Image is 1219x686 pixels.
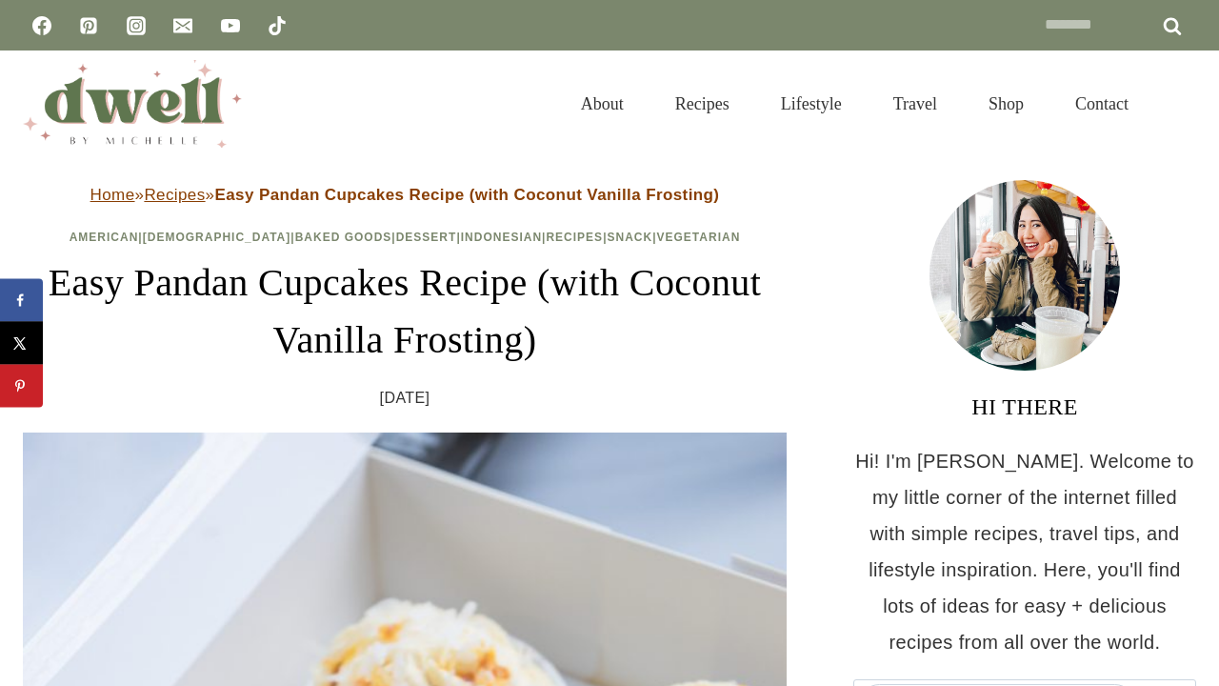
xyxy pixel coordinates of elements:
a: Email [164,7,202,45]
a: Contact [1049,71,1154,137]
a: About [555,71,649,137]
a: YouTube [211,7,250,45]
a: Lifestyle [755,71,868,137]
a: Instagram [117,7,155,45]
a: Travel [868,71,963,137]
a: Dessert [396,231,457,244]
h1: Easy Pandan Cupcakes Recipe (with Coconut Vanilla Frosting) [23,254,787,369]
a: Home [90,186,135,204]
a: Pinterest [70,7,108,45]
h3: HI THERE [853,390,1196,424]
a: American [70,231,139,244]
a: Recipes [649,71,755,137]
time: [DATE] [380,384,430,413]
strong: Easy Pandan Cupcakes Recipe (with Coconut Vanilla Frosting) [214,186,719,204]
a: Vegetarian [657,231,741,244]
a: Shop [963,71,1049,137]
a: TikTok [258,7,296,45]
img: DWELL by michelle [23,60,242,148]
a: Snack [607,231,652,244]
a: Facebook [23,7,61,45]
span: | | | | | | | [70,231,741,244]
a: Indonesian [461,231,542,244]
a: [DEMOGRAPHIC_DATA] [143,231,291,244]
a: Recipes [546,231,603,244]
span: » » [90,186,720,204]
p: Hi! I'm [PERSON_NAME]. Welcome to my little corner of the internet filled with simple recipes, tr... [853,443,1196,660]
button: View Search Form [1164,88,1196,120]
nav: Primary Navigation [555,71,1154,137]
a: Recipes [144,186,205,204]
a: Baked Goods [295,231,392,244]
